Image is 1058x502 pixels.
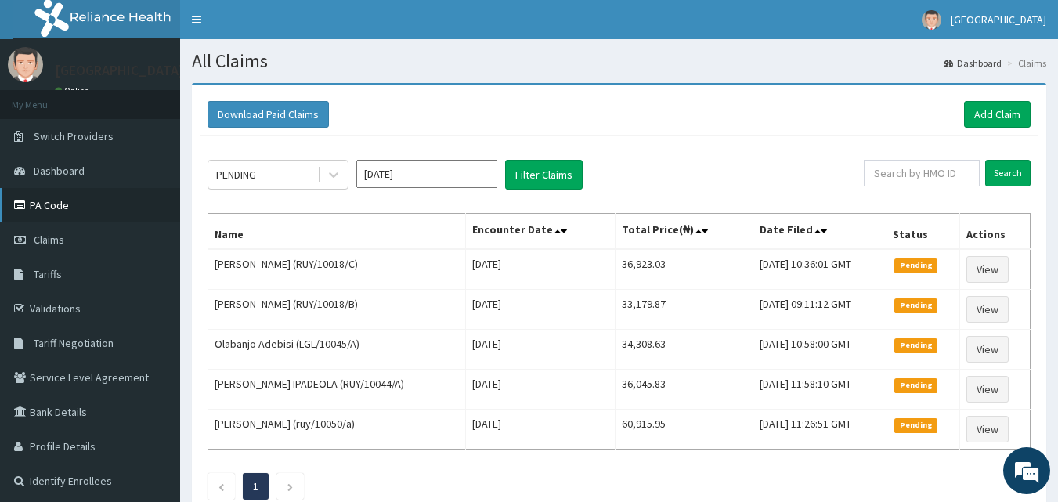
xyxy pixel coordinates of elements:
[34,233,64,247] span: Claims
[615,330,753,370] td: 34,308.63
[886,214,959,250] th: Status
[216,167,256,182] div: PENDING
[466,214,616,250] th: Encounter Date
[257,8,294,45] div: Minimize live chat window
[922,10,941,30] img: User Image
[505,160,583,190] button: Filter Claims
[894,258,937,273] span: Pending
[985,160,1031,186] input: Search
[951,13,1046,27] span: [GEOGRAPHIC_DATA]
[615,370,753,410] td: 36,045.83
[894,418,937,432] span: Pending
[864,160,980,186] input: Search by HMO ID
[192,51,1046,71] h1: All Claims
[208,214,466,250] th: Name
[208,101,329,128] button: Download Paid Claims
[466,330,616,370] td: [DATE]
[966,256,1009,283] a: View
[615,410,753,450] td: 60,915.95
[894,378,937,392] span: Pending
[753,249,886,290] td: [DATE] 10:36:01 GMT
[753,370,886,410] td: [DATE] 11:58:10 GMT
[615,249,753,290] td: 36,923.03
[964,101,1031,128] a: Add Claim
[287,479,294,493] a: Next page
[753,410,886,450] td: [DATE] 11:26:51 GMT
[894,298,937,312] span: Pending
[34,129,114,143] span: Switch Providers
[34,336,114,350] span: Tariff Negotiation
[55,85,92,96] a: Online
[8,47,43,82] img: User Image
[753,214,886,250] th: Date Filed
[894,338,937,352] span: Pending
[29,78,63,117] img: d_794563401_company_1708531726252_794563401
[34,164,85,178] span: Dashboard
[466,370,616,410] td: [DATE]
[208,330,466,370] td: Olabanjo Adebisi (LGL/10045/A)
[944,56,1002,70] a: Dashboard
[753,290,886,330] td: [DATE] 09:11:12 GMT
[208,410,466,450] td: [PERSON_NAME] (ruy/10050/a)
[466,410,616,450] td: [DATE]
[81,88,263,108] div: Chat with us now
[208,370,466,410] td: [PERSON_NAME] IPADEOLA (RUY/10044/A)
[615,290,753,330] td: 33,179.87
[208,249,466,290] td: [PERSON_NAME] (RUY/10018/C)
[959,214,1030,250] th: Actions
[8,335,298,390] textarea: Type your message and hit 'Enter'
[91,151,216,309] span: We're online!
[615,214,753,250] th: Total Price(₦)
[208,290,466,330] td: [PERSON_NAME] (RUY/10018/B)
[966,376,1009,403] a: View
[753,330,886,370] td: [DATE] 10:58:00 GMT
[1003,56,1046,70] li: Claims
[356,160,497,188] input: Select Month and Year
[966,296,1009,323] a: View
[966,416,1009,442] a: View
[253,479,258,493] a: Page 1 is your current page
[55,63,184,78] p: [GEOGRAPHIC_DATA]
[466,290,616,330] td: [DATE]
[218,479,225,493] a: Previous page
[966,336,1009,363] a: View
[466,249,616,290] td: [DATE]
[34,267,62,281] span: Tariffs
